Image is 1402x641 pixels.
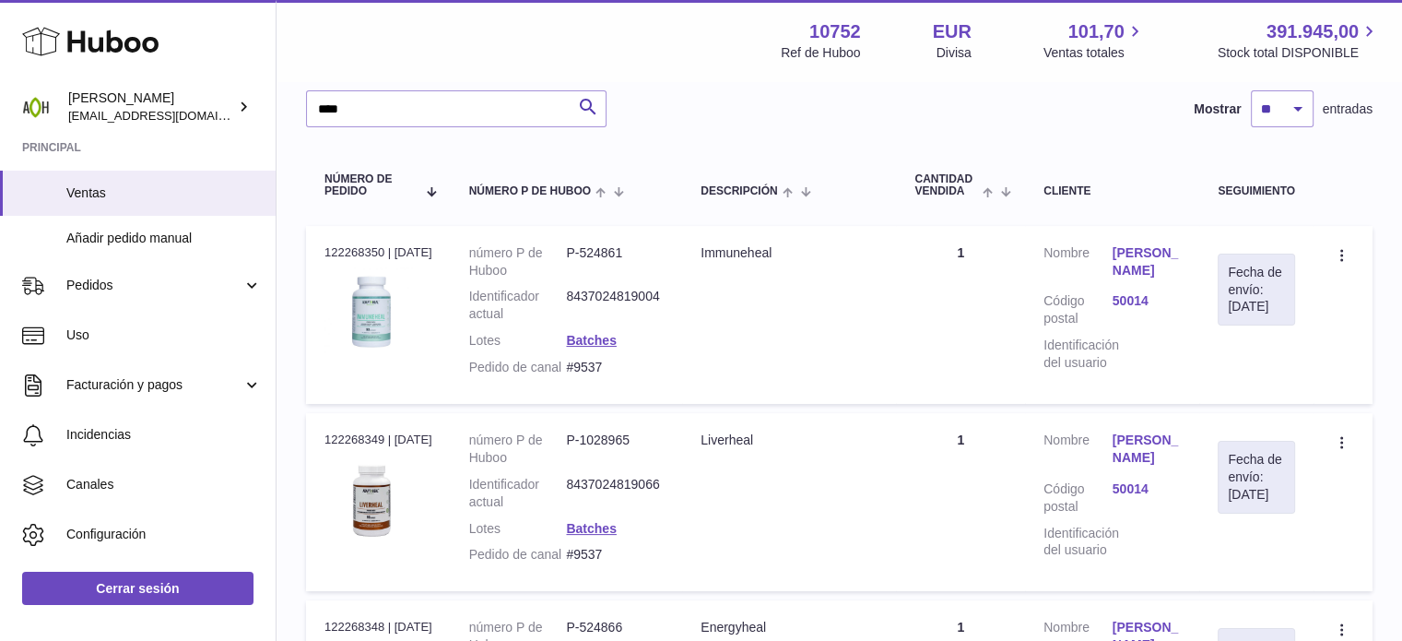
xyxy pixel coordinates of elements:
span: Añadir pedido manual [66,230,262,247]
div: 122268350 | [DATE] [324,244,432,261]
img: 107521706523597.jpg [324,267,417,359]
div: 122268348 | [DATE] [324,619,432,635]
div: Divisa [937,44,972,62]
span: Número de pedido [324,173,416,197]
span: Incidencias [66,426,262,444]
dd: 8437024819066 [566,476,664,511]
span: Cantidad vendida [914,173,977,197]
label: Mostrar [1194,101,1241,118]
span: Canales [66,476,262,493]
div: Fecha de envío: [DATE] [1228,264,1285,316]
dd: P-1028965 [566,432,664,467]
div: Seguimiento [1218,185,1295,197]
span: Facturación y pagos [66,376,242,394]
a: Cerrar sesión [22,572,253,605]
dt: Pedido de canal [469,546,567,564]
span: 101,70 [1068,19,1125,44]
img: ventas@adaptohealue.com [22,93,50,121]
dt: Nombre [1043,432,1113,471]
dt: Lotes [469,332,567,350]
div: Fecha de envío: [DATE] [1228,451,1285,504]
span: Ventas [66,184,262,202]
a: Batches [566,333,616,348]
dt: Nombre [1043,244,1113,284]
a: 50014 [1113,481,1182,498]
dt: Identificador actual [469,476,567,511]
dd: P-524861 [566,244,664,279]
span: Uso [66,326,262,344]
span: [EMAIL_ADDRESS][DOMAIN_NAME] [68,108,271,123]
img: 107521737971722.png [324,455,417,547]
span: Pedidos [66,277,242,294]
dt: Identificación del usuario [1043,525,1113,560]
dt: Pedido de canal [469,359,567,376]
dd: #9537 [566,359,664,376]
dt: Código postal [1043,292,1113,327]
div: Ref de Huboo [781,44,860,62]
dd: 8437024819004 [566,288,664,323]
a: [PERSON_NAME] [1113,244,1182,279]
dt: número P de Huboo [469,244,567,279]
strong: EUR [933,19,972,44]
a: 101,70 Ventas totales [1043,19,1146,62]
div: Immuneheal [701,244,878,262]
div: [PERSON_NAME] [68,89,234,125]
a: 391.945,00 Stock total DISPONIBLE [1218,19,1380,62]
div: Cliente [1043,185,1181,197]
td: 1 [896,226,1025,404]
div: 122268349 | [DATE] [324,432,432,448]
strong: 10752 [809,19,861,44]
dt: Identificador actual [469,288,567,323]
a: Batches [566,521,616,536]
dt: número P de Huboo [469,432,567,467]
a: 50014 [1113,292,1182,310]
span: entradas [1323,101,1373,118]
span: Configuración [66,526,262,543]
span: número P de Huboo [469,185,591,197]
dt: Código postal [1043,481,1113,516]
a: [PERSON_NAME] [1113,432,1182,467]
span: Descripción [701,185,777,197]
dt: Lotes [469,520,567,538]
dd: #9537 [566,546,664,564]
span: 391.945,00 [1267,19,1359,44]
dt: Identificación del usuario [1043,337,1113,372]
span: Ventas totales [1043,44,1146,62]
span: Stock total DISPONIBLE [1218,44,1380,62]
div: Liverheal [701,432,878,449]
div: Energyheal [701,619,878,636]
td: 1 [896,413,1025,591]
